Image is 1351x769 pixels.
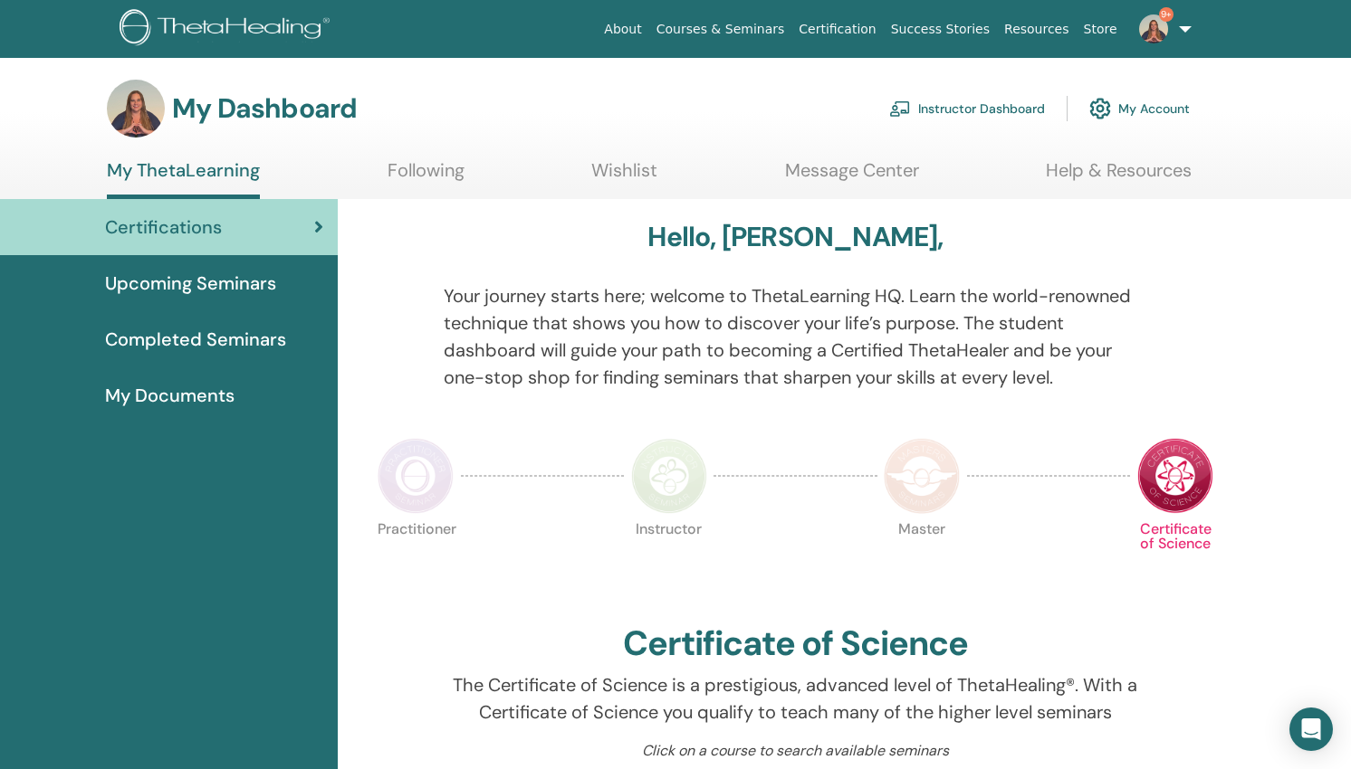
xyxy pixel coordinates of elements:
[1077,13,1125,46] a: Store
[107,159,260,199] a: My ThetaLearning
[1046,159,1192,195] a: Help & Resources
[631,522,707,598] p: Instructor
[889,100,911,117] img: chalkboard-teacher.svg
[631,438,707,514] img: Instructor
[105,382,235,409] span: My Documents
[597,13,648,46] a: About
[785,159,919,195] a: Message Center
[1089,93,1111,124] img: cog.svg
[591,159,657,195] a: Wishlist
[889,89,1045,128] a: Instructor Dashboard
[649,13,792,46] a: Courses & Seminars
[105,270,276,297] span: Upcoming Seminars
[1159,7,1174,22] span: 9+
[997,13,1077,46] a: Resources
[378,438,454,514] img: Practitioner
[388,159,465,195] a: Following
[884,13,997,46] a: Success Stories
[647,221,943,253] h3: Hello, [PERSON_NAME],
[1089,89,1190,128] a: My Account
[791,13,883,46] a: Certification
[120,9,336,50] img: logo.png
[172,92,357,125] h3: My Dashboard
[1137,522,1213,598] p: Certificate of Science
[444,282,1147,391] p: Your journey starts here; welcome to ThetaLearning HQ. Learn the world-renowned technique that sh...
[444,740,1147,762] p: Click on a course to search available seminars
[105,214,222,241] span: Certifications
[1289,707,1333,751] div: Open Intercom Messenger
[623,623,969,665] h2: Certificate of Science
[378,522,454,598] p: Practitioner
[1137,438,1213,514] img: Certificate of Science
[884,438,960,514] img: Master
[444,671,1147,726] p: The Certificate of Science is a prestigious, advanced level of ThetaHealing®. With a Certificate ...
[884,522,960,598] p: Master
[107,80,165,138] img: default.jpg
[105,326,286,353] span: Completed Seminars
[1139,14,1168,43] img: default.jpg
